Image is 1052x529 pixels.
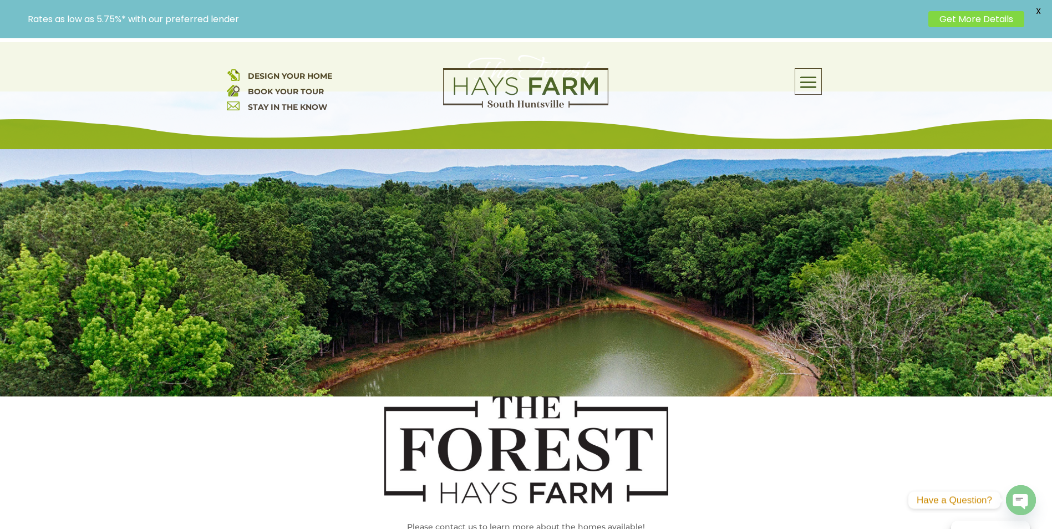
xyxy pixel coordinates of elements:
p: Rates as low as 5.75%* with our preferred lender [28,14,923,24]
img: design your home [227,68,240,81]
img: Logo [443,68,608,108]
span: X [1030,3,1046,19]
a: Get More Details [928,11,1024,27]
a: BOOK YOUR TOUR [248,87,324,96]
img: book your home tour [227,84,240,96]
a: STAY IN THE KNOW [248,102,327,112]
a: hays farm homes huntsville development [443,100,608,110]
a: DESIGN YOUR HOME [248,71,332,81]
